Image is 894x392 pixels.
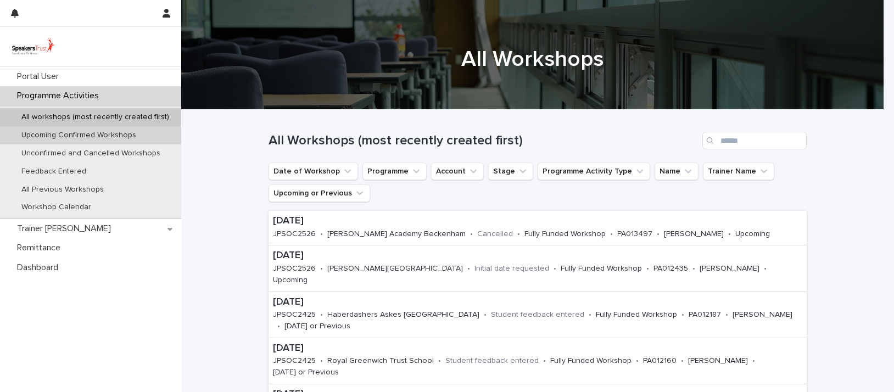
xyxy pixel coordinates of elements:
[610,229,613,239] p: •
[273,276,308,285] p: Upcoming
[13,243,69,253] p: Remittance
[524,229,606,239] p: Fully Funded Workshop
[269,133,698,149] h1: All Workshops (most recently created first)
[735,229,770,239] p: Upcoming
[269,163,358,180] button: Date of Workshop
[264,46,802,72] h1: All Workshops
[752,356,755,366] p: •
[689,310,721,320] p: PA012187
[543,356,546,366] p: •
[284,322,350,331] p: [DATE] or Previous
[538,163,650,180] button: Programme Activity Type
[273,343,802,355] p: [DATE]
[438,356,441,366] p: •
[273,229,316,239] p: JPSOC2526
[320,310,323,320] p: •
[681,310,684,320] p: •
[362,163,427,180] button: Programme
[273,310,316,320] p: JPSOC2425
[655,163,699,180] button: Name
[9,36,58,58] img: UVamC7uQTJC0k9vuxGLS
[269,245,807,292] a: [DATE]JPSOC2526•[PERSON_NAME][GEOGRAPHIC_DATA]•Initial date requested•Fully Funded Workshop•PA012...
[13,167,95,176] p: Feedback Entered
[681,356,684,366] p: •
[517,229,520,239] p: •
[13,185,113,194] p: All Previous Workshops
[327,229,466,239] p: [PERSON_NAME] Academy Beckenham
[13,113,178,122] p: All workshops (most recently created first)
[445,356,539,366] p: Student feedback entered
[725,310,728,320] p: •
[320,264,323,273] p: •
[431,163,484,180] button: Account
[474,264,549,273] p: Initial date requested
[273,356,316,366] p: JPSOC2425
[13,131,145,140] p: Upcoming Confirmed Workshops
[13,203,100,212] p: Workshop Calendar
[13,262,67,273] p: Dashboard
[596,310,677,320] p: Fully Funded Workshop
[554,264,556,273] p: •
[273,296,802,309] p: [DATE]
[13,91,108,101] p: Programme Activities
[13,223,120,234] p: Trainer [PERSON_NAME]
[320,229,323,239] p: •
[273,250,802,262] p: [DATE]
[269,292,807,338] a: [DATE]JPSOC2425•Haberdashers Askes [GEOGRAPHIC_DATA]•Student feedback entered•Fully Funded Worksh...
[646,264,649,273] p: •
[702,132,807,149] input: Search
[327,356,434,366] p: Royal Greenwich Trust School
[728,229,731,239] p: •
[484,310,487,320] p: •
[491,310,584,320] p: Student feedback entered
[273,215,801,227] p: [DATE]
[470,229,473,239] p: •
[273,368,339,377] p: [DATE] or Previous
[277,322,280,331] p: •
[327,310,479,320] p: Haberdashers Askes [GEOGRAPHIC_DATA]
[636,356,639,366] p: •
[653,264,688,273] p: PA012435
[617,229,652,239] p: PA013497
[269,184,370,202] button: Upcoming or Previous
[664,229,724,239] p: [PERSON_NAME]
[764,264,767,273] p: •
[327,264,463,273] p: [PERSON_NAME][GEOGRAPHIC_DATA]
[477,229,513,239] p: Cancelled
[561,264,642,273] p: Fully Funded Workshop
[467,264,470,273] p: •
[273,264,316,273] p: JPSOC2526
[733,310,792,320] p: [PERSON_NAME]
[13,149,169,158] p: Unconfirmed and Cancelled Workshops
[589,310,591,320] p: •
[320,356,323,366] p: •
[488,163,533,180] button: Stage
[269,338,807,384] a: [DATE]JPSOC2425•Royal Greenwich Trust School•Student feedback entered•Fully Funded Workshop•PA012...
[703,163,774,180] button: Trainer Name
[657,229,660,239] p: •
[700,264,759,273] p: [PERSON_NAME]
[13,71,68,82] p: Portal User
[269,211,807,245] a: [DATE]JPSOC2526•[PERSON_NAME] Academy Beckenham•Cancelled•Fully Funded Workshop•PA013497•[PERSON_...
[550,356,632,366] p: Fully Funded Workshop
[643,356,677,366] p: PA012160
[692,264,695,273] p: •
[688,356,748,366] p: [PERSON_NAME]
